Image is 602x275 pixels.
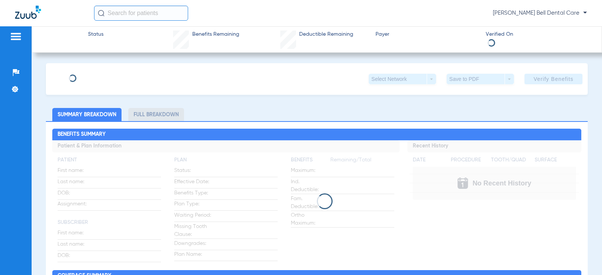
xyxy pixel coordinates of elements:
span: [PERSON_NAME] Bell Dental Care [493,9,587,17]
span: Verified On [486,30,590,38]
span: Deductible Remaining [299,30,353,38]
span: Benefits Remaining [192,30,239,38]
img: Zuub Logo [15,6,41,19]
img: Search Icon [98,10,105,17]
span: Status [88,30,103,38]
img: hamburger-icon [10,32,22,41]
li: Full Breakdown [128,108,184,121]
li: Summary Breakdown [52,108,122,121]
input: Search for patients [94,6,188,21]
h2: Benefits Summary [52,129,581,141]
span: Payer [375,30,479,38]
